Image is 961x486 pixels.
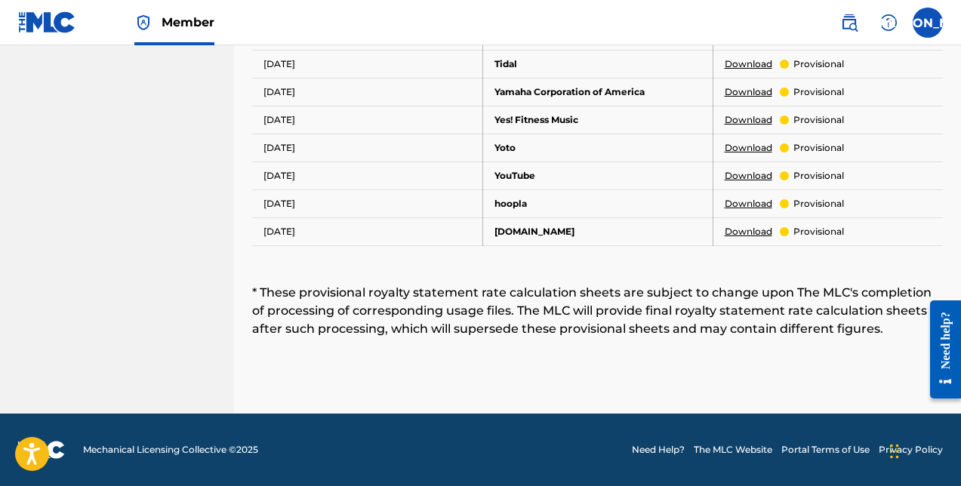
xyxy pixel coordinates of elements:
[879,443,943,457] a: Privacy Policy
[252,50,482,78] td: [DATE]
[873,8,904,38] div: Help
[834,8,864,38] a: Public Search
[793,113,844,127] p: provisional
[252,189,482,217] td: [DATE]
[919,285,961,414] iframe: Resource Center
[162,14,214,31] span: Member
[890,429,899,474] div: Drag
[252,134,482,161] td: [DATE]
[725,225,772,238] a: Download
[252,106,482,134] td: [DATE]
[632,443,685,457] a: Need Help?
[482,134,713,161] td: Yoto
[694,443,772,457] a: The MLC Website
[725,113,772,127] a: Download
[781,443,870,457] a: Portal Terms of Use
[725,141,772,155] a: Download
[793,57,844,71] p: provisional
[482,217,713,245] td: [DOMAIN_NAME]
[725,169,772,183] a: Download
[18,11,76,33] img: MLC Logo
[725,85,772,99] a: Download
[482,106,713,134] td: Yes! Fitness Music
[252,161,482,189] td: [DATE]
[793,141,844,155] p: provisional
[840,14,858,32] img: search
[886,414,961,486] iframe: Chat Widget
[18,441,65,459] img: logo
[482,161,713,189] td: YouTube
[134,14,152,32] img: Top Rightsholder
[913,8,943,38] div: User Menu
[793,225,844,238] p: provisional
[793,85,844,99] p: provisional
[252,217,482,245] td: [DATE]
[252,78,482,106] td: [DATE]
[482,50,713,78] td: Tidal
[482,78,713,106] td: Yamaha Corporation of America
[793,197,844,211] p: provisional
[879,14,898,32] img: help
[793,169,844,183] p: provisional
[252,284,943,338] div: * These provisional royalty statement rate calculation sheets are subject to change upon The MLC'...
[83,443,258,457] span: Mechanical Licensing Collective © 2025
[725,197,772,211] a: Download
[725,57,772,71] a: Download
[482,189,713,217] td: hoopla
